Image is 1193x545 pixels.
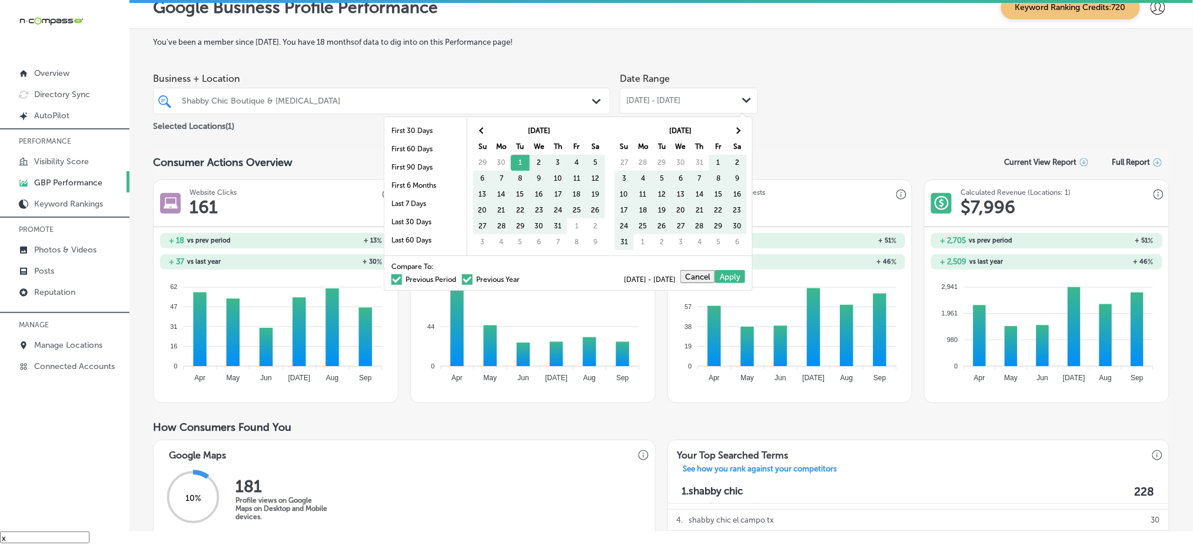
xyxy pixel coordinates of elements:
[170,283,177,290] tspan: 62
[616,374,629,382] tspan: Sep
[511,139,530,155] th: Tu
[549,155,567,171] td: 3
[709,218,728,234] td: 29
[961,188,1071,197] h3: Calculated Revenue (Locations: 1)
[586,202,605,218] td: 26
[653,218,672,234] td: 26
[709,187,728,202] td: 15
[427,323,434,330] tspan: 44
[511,171,530,187] td: 8
[1135,485,1155,499] label: 228
[615,218,634,234] td: 24
[1131,374,1144,382] tspan: Sep
[1047,237,1154,245] h2: + 51
[567,234,586,250] td: 8
[1151,510,1160,530] p: 30
[728,139,747,155] th: Sa
[1005,374,1018,382] tspan: May
[473,139,492,155] th: Su
[1005,158,1077,167] p: Current View Report
[1148,237,1154,245] span: %
[690,139,709,155] th: Th
[194,374,205,382] tspan: Apr
[511,218,530,234] td: 29
[672,187,690,202] td: 13
[384,158,467,177] li: First 90 Days
[431,363,434,370] tspan: 0
[384,140,467,158] li: First 60 Days
[942,283,959,290] tspan: 2,941
[549,234,567,250] td: 7
[169,236,184,245] h2: + 18
[567,202,586,218] td: 25
[653,234,672,250] td: 2
[530,155,549,171] td: 2
[586,171,605,187] td: 12
[690,187,709,202] td: 14
[549,139,567,155] th: Th
[728,234,747,250] td: 6
[169,257,184,266] h2: + 37
[690,234,709,250] td: 4
[942,310,959,317] tspan: 1,961
[688,363,692,370] tspan: 0
[790,237,896,245] h2: + 51
[359,374,372,382] tspan: Sep
[948,336,958,343] tspan: 980
[690,155,709,171] td: 31
[653,171,672,187] td: 5
[153,117,234,131] p: Selected Locations ( 1 )
[530,171,549,187] td: 9
[682,485,743,499] p: 1. shabby chic
[615,155,634,171] td: 27
[690,218,709,234] td: 28
[1099,374,1112,382] tspan: Aug
[567,171,586,187] td: 11
[689,510,775,530] p: shabby chic el campo tx
[672,139,690,155] th: We
[790,258,896,266] h2: + 46
[709,202,728,218] td: 22
[384,231,467,250] li: Last 60 Days
[728,171,747,187] td: 9
[940,236,966,245] h2: + 2,705
[715,270,745,283] button: Apply
[34,287,75,297] p: Reputation
[34,199,103,209] p: Keyword Rankings
[634,218,653,234] td: 25
[34,266,54,276] p: Posts
[384,122,467,140] li: First 30 Days
[549,171,567,187] td: 10
[940,257,966,266] h2: + 2,509
[690,171,709,187] td: 7
[634,155,653,171] td: 28
[275,258,382,266] h2: + 30
[227,374,240,382] tspan: May
[974,374,985,382] tspan: Apr
[653,187,672,202] td: 12
[709,234,728,250] td: 5
[728,155,747,171] td: 2
[634,139,653,155] th: Mo
[840,374,853,382] tspan: Aug
[709,171,728,187] td: 8
[511,155,530,171] td: 1
[684,323,692,330] tspan: 38
[492,171,511,187] td: 7
[187,237,231,244] span: vs prev period
[462,276,520,283] label: Previous Year
[709,374,720,382] tspan: Apr
[185,494,201,504] span: 10 %
[674,464,847,477] a: See how you rank against your competitors
[549,218,567,234] td: 31
[615,202,634,218] td: 17
[634,187,653,202] td: 11
[492,139,511,155] th: Mo
[492,155,511,171] td: 30
[615,187,634,202] td: 10
[511,202,530,218] td: 22
[728,218,747,234] td: 30
[634,171,653,187] td: 4
[190,197,218,218] h1: 161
